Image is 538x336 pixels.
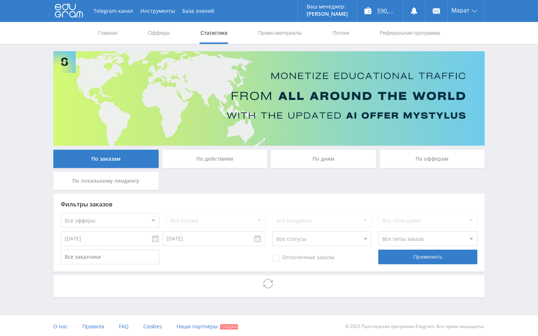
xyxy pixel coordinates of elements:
[307,11,348,17] p: [PERSON_NAME]
[147,22,171,44] a: Офферы
[380,150,485,168] div: По офферам
[82,323,104,330] span: Правила
[307,4,348,10] p: Ваш менеджер:
[53,323,68,330] span: О нас
[220,324,238,329] span: Скидки
[200,22,228,44] a: Статистика
[97,22,118,44] a: Главная
[53,172,159,190] div: По локальному лендингу
[53,150,159,168] div: По заказам
[61,201,477,208] div: Фильтры заказов
[451,7,470,13] span: Марат
[271,150,376,168] div: По дням
[162,150,268,168] div: По действиям
[378,250,477,264] div: Применить
[53,51,485,146] img: Banner
[177,323,218,330] span: Наши партнеры
[119,323,129,330] span: FAQ
[332,22,350,44] a: Потоки
[379,22,441,44] a: Реферальная программа
[61,250,159,264] input: Все заказчики
[272,254,334,261] span: Оплаченные заказы
[143,323,162,330] span: Cookies
[257,22,303,44] a: Промо-материалы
